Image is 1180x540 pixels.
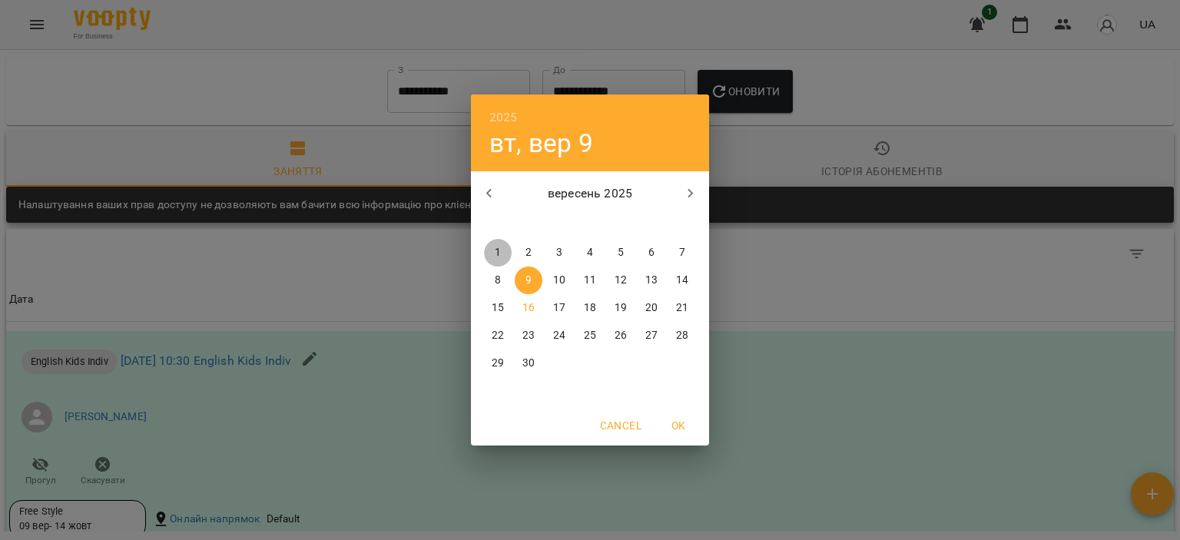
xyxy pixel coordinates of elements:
[553,300,565,316] p: 17
[668,322,696,350] button: 28
[645,273,658,288] p: 13
[576,216,604,231] span: чт
[618,245,624,260] p: 5
[576,267,604,294] button: 11
[545,239,573,267] button: 3
[515,267,542,294] button: 9
[484,239,512,267] button: 1
[607,267,635,294] button: 12
[645,328,658,343] p: 27
[660,416,697,435] span: OK
[522,328,535,343] p: 23
[676,300,688,316] p: 21
[584,328,596,343] p: 25
[545,216,573,231] span: ср
[492,300,504,316] p: 15
[484,294,512,322] button: 15
[638,294,665,322] button: 20
[484,216,512,231] span: пн
[615,273,627,288] p: 12
[545,267,573,294] button: 10
[638,322,665,350] button: 27
[587,245,593,260] p: 4
[525,273,532,288] p: 9
[654,412,703,439] button: OK
[615,300,627,316] p: 19
[545,294,573,322] button: 17
[615,328,627,343] p: 26
[679,245,685,260] p: 7
[645,300,658,316] p: 20
[508,184,673,203] p: вересень 2025
[522,300,535,316] p: 16
[676,273,688,288] p: 14
[584,273,596,288] p: 11
[668,239,696,267] button: 7
[607,216,635,231] span: пт
[515,216,542,231] span: вт
[495,245,501,260] p: 1
[676,328,688,343] p: 28
[489,128,593,159] button: вт, вер 9
[638,216,665,231] span: сб
[515,322,542,350] button: 23
[607,322,635,350] button: 26
[553,273,565,288] p: 10
[492,356,504,371] p: 29
[484,322,512,350] button: 22
[594,412,648,439] button: Cancel
[638,239,665,267] button: 6
[668,267,696,294] button: 14
[515,294,542,322] button: 16
[556,245,562,260] p: 3
[607,239,635,267] button: 5
[576,294,604,322] button: 18
[545,322,573,350] button: 24
[525,245,532,260] p: 2
[515,239,542,267] button: 2
[668,294,696,322] button: 21
[515,350,542,377] button: 30
[484,267,512,294] button: 8
[492,328,504,343] p: 22
[638,267,665,294] button: 13
[576,239,604,267] button: 4
[648,245,655,260] p: 6
[576,322,604,350] button: 25
[522,356,535,371] p: 30
[495,273,501,288] p: 8
[553,328,565,343] p: 24
[584,300,596,316] p: 18
[489,107,518,128] button: 2025
[668,216,696,231] span: нд
[484,350,512,377] button: 29
[600,416,641,435] span: Cancel
[607,294,635,322] button: 19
